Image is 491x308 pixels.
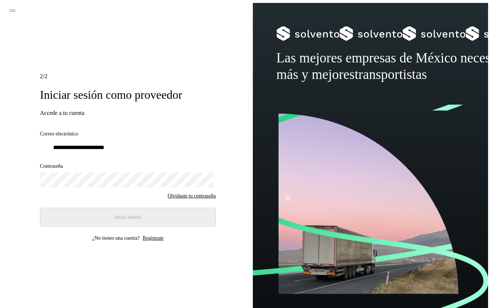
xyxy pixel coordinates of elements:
p: ¿No tienes una cuenta? [92,235,140,241]
h1: Iniciar sesión como proveedor [40,88,216,102]
a: Olvidaste tu contraseña [168,193,216,199]
span: 2 [40,73,43,79]
label: Correo electrónico [40,131,216,137]
span: transportistas [355,67,427,82]
a: Regístrate [143,235,163,241]
label: Contraseña [40,163,216,170]
div: /2 [40,73,216,80]
span: Inicia sesión [114,214,141,220]
button: Inicia sesión [40,208,216,227]
h3: Accede a tu cuenta [40,110,216,116]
